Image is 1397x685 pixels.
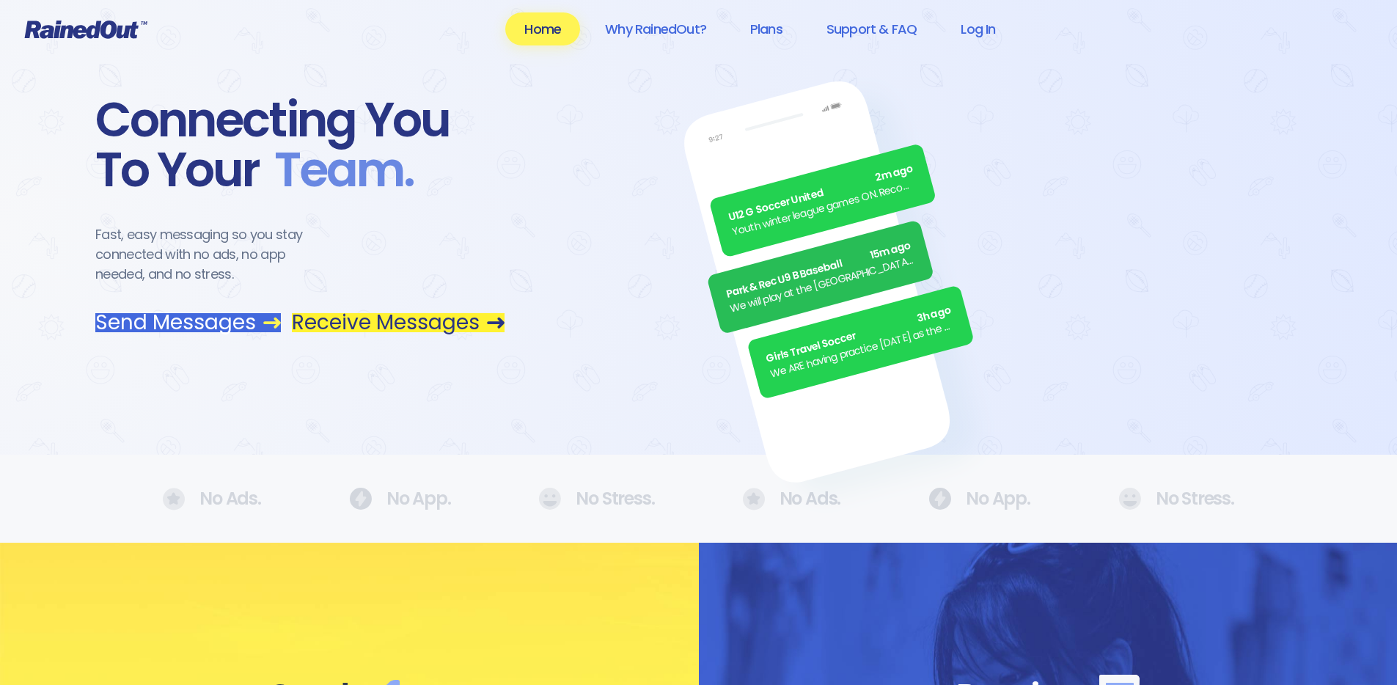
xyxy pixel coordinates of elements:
[728,252,917,317] div: We will play at the [GEOGRAPHIC_DATA]. Wear white, be at the field by 5pm.
[874,161,915,186] span: 2m ago
[769,318,957,382] div: We ARE having practice [DATE] as the sun is finally out.
[807,12,936,45] a: Support & FAQ
[538,488,654,510] div: No Stress.
[538,488,561,510] img: No Ads.
[586,12,725,45] a: Why RainedOut?
[1118,488,1234,510] div: No Stress.
[349,488,451,510] div: No App.
[260,145,414,195] span: Team .
[727,161,915,226] div: U12 G Soccer United
[915,303,953,327] span: 3h ago
[731,12,802,45] a: Plans
[928,488,951,510] img: No Ads.
[765,303,953,367] div: Girls Travel Soccer
[292,313,505,332] a: Receive Messages
[743,488,765,510] img: No Ads.
[743,488,841,510] div: No Ads.
[95,313,281,332] a: Send Messages
[942,12,1014,45] a: Log In
[163,488,185,510] img: No Ads.
[1118,488,1141,510] img: No Ads.
[928,488,1030,510] div: No App.
[349,488,372,510] img: No Ads.
[505,12,580,45] a: Home
[95,224,330,284] div: Fast, easy messaging so you stay connected with no ads, no app needed, and no stress.
[868,238,912,263] span: 15m ago
[725,238,913,302] div: Park & Rec U9 B Baseball
[730,176,919,241] div: Youth winter league games ON. Recommend running shoes/sneakers for players as option for footwear.
[163,488,261,510] div: No Ads.
[95,95,505,195] div: Connecting You To Your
